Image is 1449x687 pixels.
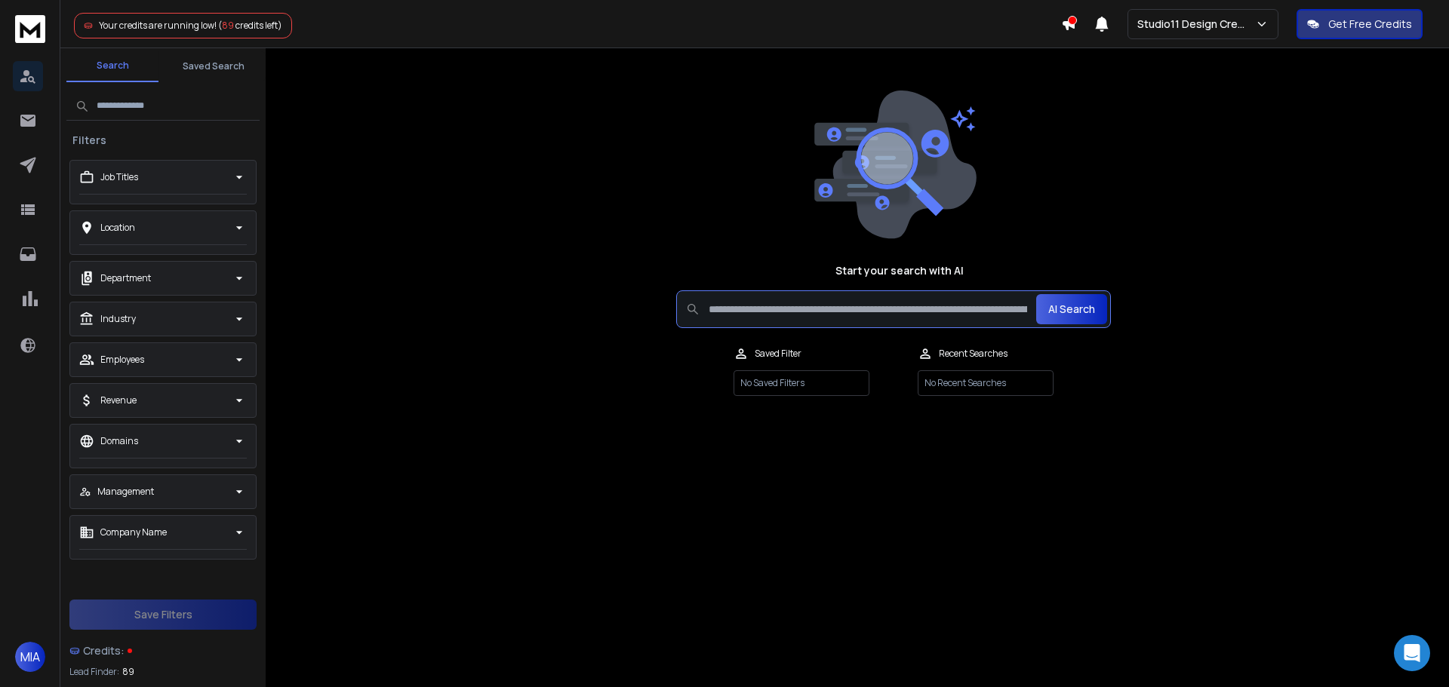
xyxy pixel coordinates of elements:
[755,348,801,360] p: Saved Filter
[939,348,1008,360] p: Recent Searches
[218,19,282,32] span: ( credits left)
[66,51,158,82] button: Search
[1137,17,1255,32] p: Studio11 Design Creative
[15,15,45,43] img: logo
[168,51,260,81] button: Saved Search
[918,370,1054,396] p: No Recent Searches
[222,19,234,32] span: 89
[835,263,964,278] h1: Start your search with AI
[1297,9,1423,39] button: Get Free Credits
[122,666,134,678] span: 89
[97,486,154,498] p: Management
[100,394,137,406] p: Revenue
[83,643,125,658] span: Credits:
[100,526,167,538] p: Company Name
[811,90,977,239] img: image
[15,642,45,672] button: MIA
[69,666,119,678] p: Lead Finder:
[1394,635,1430,671] div: Open Intercom Messenger
[1328,17,1412,32] p: Get Free Credits
[100,171,138,183] p: Job Titles
[100,313,136,325] p: Industry
[100,435,138,447] p: Domains
[100,354,144,366] p: Employees
[66,133,112,148] h3: Filters
[99,19,217,32] span: Your credits are running low!
[734,370,869,396] p: No Saved Filters
[1036,294,1107,324] button: AI Search
[100,222,135,234] p: Location
[100,272,151,284] p: Department
[69,636,257,666] a: Credits:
